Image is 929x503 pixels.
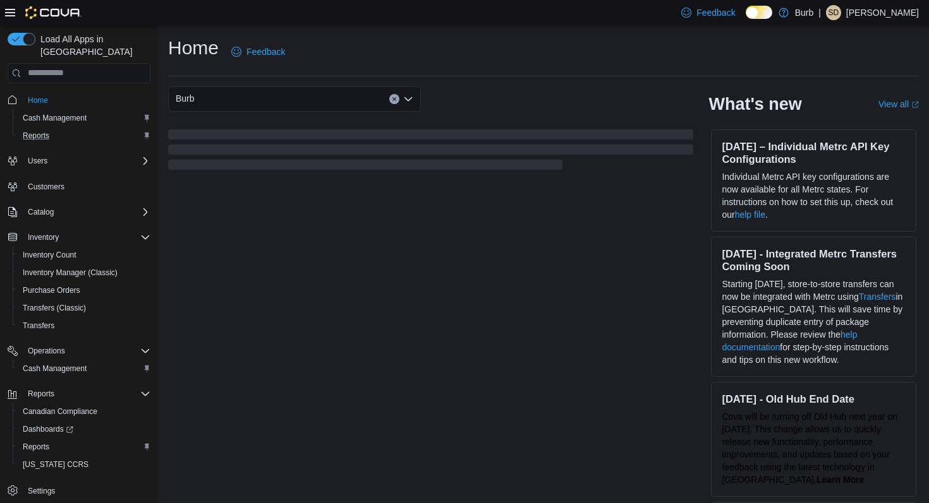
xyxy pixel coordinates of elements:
span: Inventory [28,232,59,242]
a: help documentation [722,329,857,352]
span: Purchase Orders [23,285,80,295]
span: Dashboards [18,422,150,437]
span: Users [23,153,150,169]
button: Settings [3,481,155,499]
p: Burb [795,5,814,20]
span: Catalog [28,207,54,217]
span: Inventory Manager (Classic) [23,268,118,278]
a: Learn More [817,475,864,485]
a: Purchase Orders [18,283,85,298]
a: Inventory Manager (Classic) [18,265,123,280]
h3: [DATE] – Individual Metrc API Key Configurations [722,140,906,165]
p: Starting [DATE], store-to-store transfers can now be integrated with Metrc using in [GEOGRAPHIC_D... [722,278,906,366]
span: Reports [18,439,150,454]
button: Operations [3,342,155,360]
span: Cash Management [18,361,150,376]
span: Loading [168,132,693,172]
input: Dark Mode [746,6,772,19]
span: Transfers (Classic) [23,303,86,313]
span: Cash Management [23,113,87,123]
span: Canadian Compliance [18,404,150,419]
span: Inventory Manager (Classic) [18,265,150,280]
a: Transfers [18,318,59,333]
button: Canadian Compliance [13,403,155,420]
span: Customers [28,182,64,192]
p: [PERSON_NAME] [846,5,919,20]
span: Home [23,92,150,108]
a: Customers [23,179,70,194]
span: Dark Mode [746,19,746,20]
a: Cash Management [18,361,92,376]
h1: Home [168,35,219,61]
a: View allExternal link [878,99,919,109]
span: Customers [23,179,150,194]
button: Open list of options [403,94,413,104]
button: Catalog [3,203,155,221]
button: Purchase Orders [13,281,155,299]
a: help file [735,210,765,220]
button: Cash Management [13,109,155,127]
span: Canadian Compliance [23,406,97,417]
img: Cova [25,6,82,19]
button: Inventory [3,228,155,246]
a: Canadian Compliance [18,404,102,419]
button: Cash Management [13,360,155,377]
svg: External link [911,101,919,109]
a: Dashboards [13,420,155,438]
span: Transfers [18,318,150,333]
a: Dashboards [18,422,78,437]
span: Inventory Count [18,247,150,263]
span: Reports [23,131,49,141]
span: Catalog [23,204,150,220]
a: Reports [18,128,54,143]
span: Operations [23,343,150,358]
span: Transfers [23,321,54,331]
a: Transfers [859,292,896,302]
span: Inventory [23,230,150,245]
span: Feedback [246,45,285,58]
button: Home [3,91,155,109]
button: Catalog [23,204,59,220]
button: Clear input [389,94,399,104]
a: Cash Management [18,110,92,126]
span: Cash Management [18,110,150,126]
button: Customers [3,177,155,196]
a: Settings [23,483,60,499]
span: Feedback [696,6,735,19]
button: Inventory Manager (Classic) [13,264,155,281]
a: Feedback [226,39,290,64]
a: Home [23,93,53,108]
span: SD [829,5,839,20]
a: [US_STATE] CCRS [18,457,94,472]
button: Reports [3,385,155,403]
span: Dashboards [23,424,73,434]
button: Inventory Count [13,246,155,264]
a: Transfers (Classic) [18,300,91,316]
span: Inventory Count [23,250,76,260]
span: Burb [176,91,195,106]
button: Operations [23,343,70,358]
span: Reports [18,128,150,143]
a: Reports [18,439,54,454]
h3: [DATE] - Integrated Metrc Transfers Coming Soon [722,247,906,273]
span: Settings [23,482,150,498]
a: Inventory Count [18,247,82,263]
h3: [DATE] - Old Hub End Date [722,393,906,405]
button: Reports [23,386,59,401]
h2: What's new [708,94,801,114]
span: Washington CCRS [18,457,150,472]
span: Home [28,95,48,105]
span: Users [28,156,47,166]
span: Settings [28,486,55,496]
span: Operations [28,346,65,356]
button: Users [23,153,52,169]
span: Transfers (Classic) [18,300,150,316]
button: Inventory [23,230,64,245]
span: Load All Apps in [GEOGRAPHIC_DATA] [35,33,150,58]
div: Shelby Deppiesse [826,5,841,20]
span: Reports [23,386,150,401]
span: Cova will be turning off Old Hub next year on [DATE]. This change allows us to quickly release ne... [722,411,897,485]
span: Reports [28,389,54,399]
button: Transfers [13,317,155,334]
